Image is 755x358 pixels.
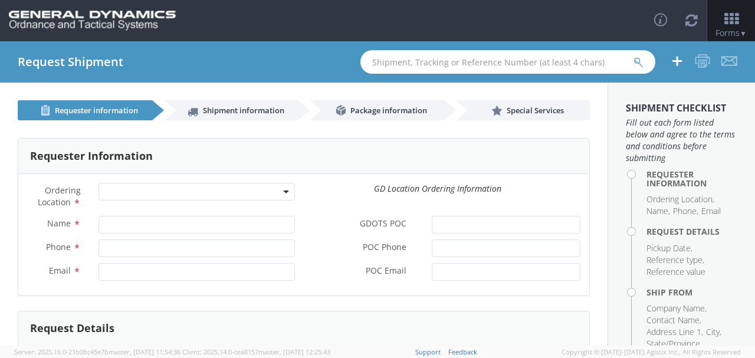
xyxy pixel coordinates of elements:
[646,288,737,297] h4: Ship From
[310,100,444,120] a: Package information
[456,100,590,120] a: Special Services
[646,242,692,254] li: Pickup Date
[203,105,284,116] span: Shipment information
[646,266,705,278] li: Reference value
[366,265,406,278] span: POC Email
[47,218,71,229] span: Name
[706,326,721,338] li: City
[38,185,81,208] span: Ordering Location
[646,227,737,236] h4: Request Details
[626,117,737,164] span: Fill out each form listed below and agree to the terms and conditions before submitting
[448,347,477,356] a: Feedback
[646,254,704,266] li: Reference type
[646,314,701,326] li: Contact Name
[562,347,741,357] span: Copyright © [DATE]-[DATE] Agistix Inc., All Rights Reserved
[646,205,670,217] li: Name
[646,303,707,314] li: Company Name
[258,347,330,356] span: master, [DATE] 12:25:43
[415,347,441,356] a: Support
[55,105,138,116] span: Requester information
[740,28,747,38] span: ▼
[360,50,655,74] input: Shipment, Tracking or Reference Number (at least 4 chars)
[646,193,714,205] li: Ordering Location
[701,205,721,217] li: Email
[18,100,152,120] a: Requester information
[507,105,564,116] span: Special Services
[18,55,123,68] h4: Request Shipment
[626,103,737,114] h3: Shipment Checklist
[646,338,702,350] li: State/Province
[715,27,747,38] span: Forms
[182,347,330,356] span: Client: 2025.14.0-cea8157
[46,241,71,252] span: Phone
[673,205,698,217] li: Phone
[30,150,153,162] h3: Requester Information
[360,218,406,231] span: GDOTS POC
[109,347,180,356] span: master, [DATE] 11:54:36
[374,183,501,194] i: GD Location Ordering Information
[646,326,703,338] li: Address Line 1
[363,241,406,255] span: POC Phone
[350,105,427,116] span: Package information
[9,11,176,31] img: gd-ots-0c3321f2eb4c994f95cb.png
[49,265,71,276] span: Email
[646,170,737,188] h4: Requester Information
[164,100,298,120] a: Shipment information
[30,323,114,334] h3: Request Details
[14,347,180,356] span: Server: 2025.16.0-21b0bc45e7b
